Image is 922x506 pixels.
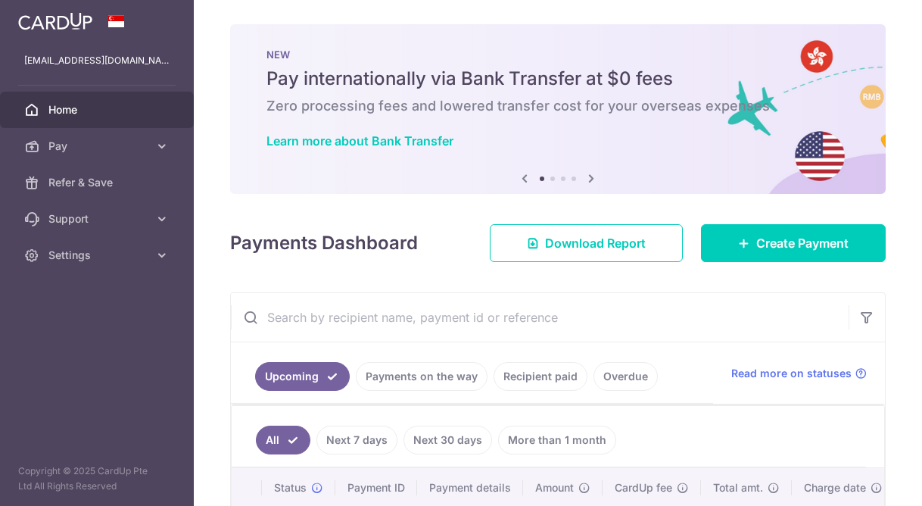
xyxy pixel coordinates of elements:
span: Support [48,211,148,226]
h5: Pay internationally via Bank Transfer at $0 fees [266,67,849,91]
a: Read more on statuses [731,366,867,381]
a: Overdue [593,362,658,391]
a: Recipient paid [494,362,587,391]
a: Download Report [490,224,683,262]
img: Bank transfer banner [230,24,886,194]
h4: Payments Dashboard [230,230,418,257]
span: Pay [48,139,148,154]
span: Total amt. [713,480,763,495]
span: Charge date [804,480,866,495]
span: Read more on statuses [731,366,852,381]
a: More than 1 month [498,426,616,454]
p: NEW [266,48,849,61]
a: Learn more about Bank Transfer [266,133,453,148]
span: Status [274,480,307,495]
span: Refer & Save [48,175,148,190]
input: Search by recipient name, payment id or reference [231,293,849,342]
a: Next 30 days [403,426,492,454]
h6: Zero processing fees and lowered transfer cost for your overseas expenses [266,97,849,115]
span: Home [48,102,148,117]
span: Amount [535,480,574,495]
img: CardUp [18,12,92,30]
a: Create Payment [701,224,886,262]
a: Payments on the way [356,362,487,391]
a: Upcoming [255,362,350,391]
a: All [256,426,310,454]
span: Download Report [545,234,646,252]
span: Settings [48,248,148,263]
a: Next 7 days [316,426,397,454]
span: Create Payment [756,234,849,252]
p: [EMAIL_ADDRESS][DOMAIN_NAME] [24,53,170,68]
iframe: Opens a widget where you can find more information [824,461,907,498]
span: CardUp fee [615,480,672,495]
